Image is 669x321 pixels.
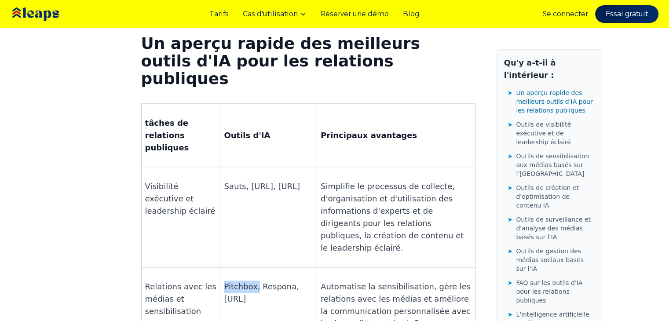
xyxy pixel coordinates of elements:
[508,121,513,128] font: ➤
[224,131,270,140] font: Outils d'IA
[141,34,420,88] font: Un aperçu rapide des meilleurs outils d'IA pour les relations publiques
[508,184,513,191] font: ➤
[508,213,595,243] a: ➤Outils de surveillance et d'analyse des médias basés sur l'IA
[595,5,658,23] a: Essai gratuit
[516,279,582,304] font: FAQ sur les outils d'IA pour les relations publiques
[516,184,579,209] font: Outils de création et d'optimisation de contenu IA
[508,182,595,212] a: ➤Outils de création et d'optimisation de contenu IA
[209,10,229,18] font: Tarifs
[508,277,595,306] a: ➤FAQ sur les outils d'IA pour les relations publiques
[145,182,216,215] font: Visibilité exécutive et leadership éclairé
[243,9,307,19] button: Cas d'utilisation
[224,282,299,303] font: Pitchbox, Respona, [URL]
[543,10,588,18] font: Se connecter
[209,9,229,19] a: Tarifs
[321,182,464,252] font: Simplifie le processus de collecte, d'organisation et d'utilisation des informations d'experts et...
[508,87,595,117] a: ➤Un aperçu rapide des meilleurs outils d'IA pour les relations publiques
[516,153,589,177] font: Outils de sensibilisation aux médias basés sur l'[GEOGRAPHIC_DATA]
[224,182,300,191] font: Sauts, [URL], [URL]
[516,89,592,114] font: Un aperçu rapide des meilleurs outils d'IA pour les relations publiques
[145,118,189,152] font: tâches de relations publiques
[516,216,591,241] font: Outils de surveillance et d'analyse des médias basés sur l'IA
[11,1,85,27] img: Logo Leaps
[508,279,513,286] font: ➤
[543,9,588,19] a: Se connecter
[508,89,513,96] font: ➤
[321,9,389,19] a: Réserver une démo
[606,10,648,18] font: Essai gratuit
[145,282,216,316] font: Relations avec les médias et sensibilisation
[508,248,513,255] font: ➤
[516,248,584,272] font: Outils de gestion des médias sociaux basés sur l'IA
[243,10,298,18] font: Cas d'utilisation
[403,10,419,18] font: Blog
[508,311,513,318] font: ➤
[516,121,571,146] font: Outils de visibilité exécutive et de leadership éclairé
[403,9,419,19] a: Blog
[508,245,595,275] a: ➤Outils de gestion des médias sociaux basés sur l'IA
[508,153,513,160] font: ➤
[321,10,389,18] font: Réserver une démo
[508,118,595,148] a: ➤Outils de visibilité exécutive et de leadership éclairé
[504,58,556,80] font: Qu'y a-t-il à l'intérieur :
[508,150,595,180] a: ➤Outils de sensibilisation aux médias basés sur l'[GEOGRAPHIC_DATA]
[508,216,513,223] font: ➤
[321,131,417,140] font: Principaux avantages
